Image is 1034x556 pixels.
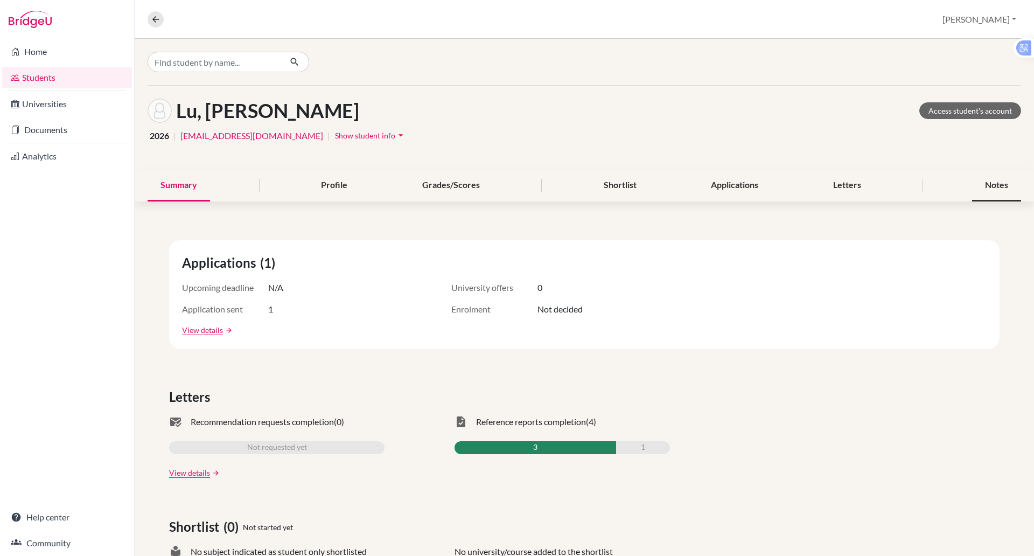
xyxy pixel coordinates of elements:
[169,517,223,537] span: Shortlist
[247,441,307,454] span: Not requested yet
[268,281,283,294] span: N/A
[327,129,330,142] span: |
[210,469,220,477] a: arrow_forward
[169,387,214,407] span: Letters
[455,415,467,428] span: task
[2,119,132,141] a: Documents
[169,415,182,428] span: mark_email_read
[191,415,334,428] span: Recommendation requests completion
[182,253,260,273] span: Applications
[820,170,874,201] div: Letters
[2,67,132,88] a: Students
[148,52,281,72] input: Find student by name...
[148,170,210,201] div: Summary
[938,9,1021,30] button: [PERSON_NAME]
[2,532,132,554] a: Community
[537,281,542,294] span: 0
[176,99,359,122] h1: Lu, [PERSON_NAME]
[698,170,771,201] div: Applications
[591,170,649,201] div: Shortlist
[173,129,176,142] span: |
[335,131,395,140] span: Show student info
[268,303,273,316] span: 1
[9,11,52,28] img: Bridge-U
[334,415,344,428] span: (0)
[537,303,583,316] span: Not decided
[533,441,537,454] span: 3
[150,129,169,142] span: 2026
[223,326,233,334] a: arrow_forward
[169,467,210,478] a: View details
[2,41,132,62] a: Home
[182,281,268,294] span: Upcoming deadline
[148,99,172,123] img: Sy Anh Lu's avatar
[972,170,1021,201] div: Notes
[2,93,132,115] a: Universities
[223,517,243,537] span: (0)
[919,102,1021,119] a: Access student's account
[2,506,132,528] a: Help center
[180,129,323,142] a: [EMAIL_ADDRESS][DOMAIN_NAME]
[476,415,586,428] span: Reference reports completion
[395,130,406,141] i: arrow_drop_down
[2,145,132,167] a: Analytics
[334,127,407,144] button: Show student infoarrow_drop_down
[308,170,360,201] div: Profile
[409,170,493,201] div: Grades/Scores
[243,522,293,533] span: Not started yet
[182,324,223,336] a: View details
[451,303,537,316] span: Enrolment
[641,441,645,454] span: 1
[182,303,268,316] span: Application sent
[260,253,280,273] span: (1)
[451,281,537,294] span: University offers
[586,415,596,428] span: (4)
